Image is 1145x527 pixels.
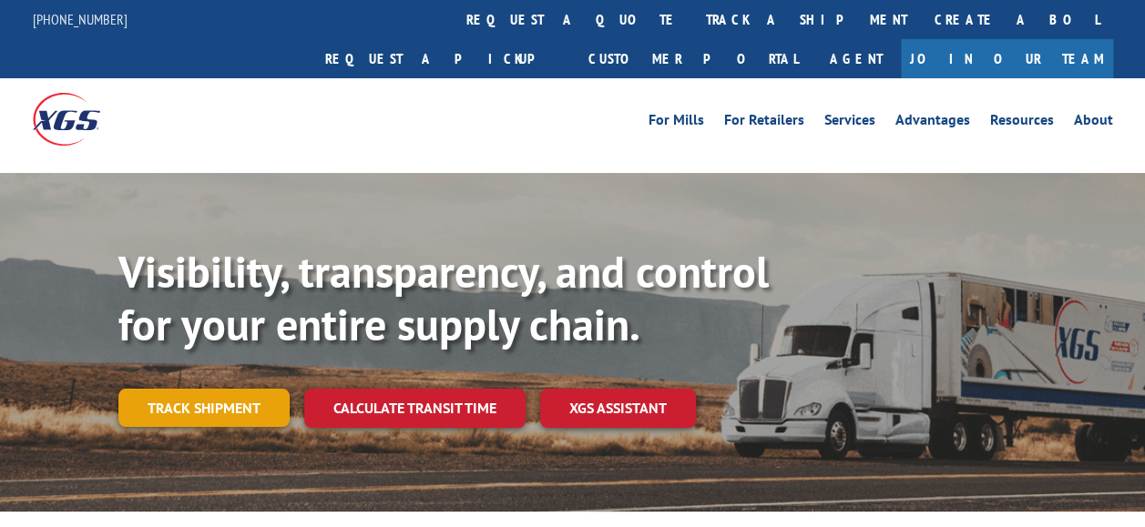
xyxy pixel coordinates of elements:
[575,39,812,78] a: Customer Portal
[895,113,970,133] a: Advantages
[990,113,1054,133] a: Resources
[824,113,875,133] a: Services
[118,389,290,427] a: Track shipment
[649,113,704,133] a: For Mills
[304,389,526,428] a: Calculate transit time
[901,39,1113,78] a: Join Our Team
[812,39,901,78] a: Agent
[540,389,696,428] a: XGS ASSISTANT
[33,10,128,28] a: [PHONE_NUMBER]
[1074,113,1113,133] a: About
[724,113,804,133] a: For Retailers
[312,39,575,78] a: Request a pickup
[118,243,769,352] b: Visibility, transparency, and control for your entire supply chain.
